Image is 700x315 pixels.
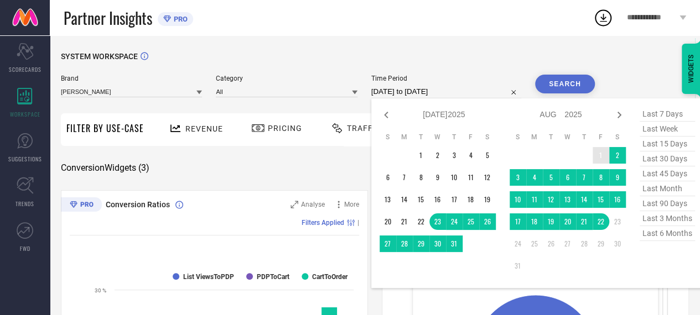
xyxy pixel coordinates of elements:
[371,85,521,98] input: Select time period
[446,133,463,141] th: Thursday
[396,213,413,230] td: Mon Jul 21 2025
[510,258,526,274] td: Sun Aug 31 2025
[479,191,496,208] td: Sat Jul 19 2025
[380,213,396,230] td: Sun Jul 20 2025
[268,124,302,133] span: Pricing
[396,191,413,208] td: Mon Jul 14 2025
[593,191,609,208] td: Fri Aug 15 2025
[640,226,695,241] span: last 6 months
[479,147,496,164] td: Sat Jul 05 2025
[559,133,576,141] th: Wednesday
[380,108,393,122] div: Previous month
[510,213,526,230] td: Sun Aug 17 2025
[510,235,526,252] td: Sun Aug 24 2025
[535,75,595,93] button: Search
[593,235,609,252] td: Fri Aug 29 2025
[640,166,695,181] span: last 45 days
[291,201,298,208] svg: Zoom
[609,191,626,208] td: Sat Aug 16 2025
[8,155,42,163] span: SUGGESTIONS
[446,213,463,230] td: Thu Jul 24 2025
[593,147,609,164] td: Fri Aug 01 2025
[463,147,479,164] td: Fri Jul 04 2025
[510,169,526,186] td: Sun Aug 03 2025
[61,162,149,174] span: Conversion Widgets ( 3 )
[609,147,626,164] td: Sat Aug 02 2025
[344,201,359,208] span: More
[183,273,234,281] text: List ViewsToPDP
[593,133,609,141] th: Friday
[526,191,543,208] td: Mon Aug 11 2025
[429,213,446,230] td: Wed Jul 23 2025
[429,191,446,208] td: Wed Jul 16 2025
[9,65,42,73] span: SCORECARDS
[312,273,348,281] text: CartToOrder
[413,169,429,186] td: Tue Jul 08 2025
[543,191,559,208] td: Tue Aug 12 2025
[593,213,609,230] td: Fri Aug 22 2025
[593,169,609,186] td: Fri Aug 08 2025
[479,213,496,230] td: Sat Jul 26 2025
[463,213,479,230] td: Fri Jul 25 2025
[446,169,463,186] td: Thu Jul 10 2025
[510,191,526,208] td: Sun Aug 10 2025
[463,191,479,208] td: Fri Jul 18 2025
[526,133,543,141] th: Monday
[302,219,344,227] span: Filters Applied
[347,124,381,133] span: Traffic
[479,169,496,186] td: Sat Jul 12 2025
[301,201,325,208] span: Analyse
[429,169,446,186] td: Wed Jul 09 2025
[380,169,396,186] td: Sun Jul 06 2025
[15,200,34,208] span: TRENDS
[576,169,593,186] td: Thu Aug 07 2025
[371,75,521,82] span: Time Period
[396,169,413,186] td: Mon Jul 07 2025
[446,191,463,208] td: Thu Jul 17 2025
[20,244,30,253] span: FWD
[640,107,695,122] span: last 7 days
[257,273,289,281] text: PDPToCart
[216,75,357,82] span: Category
[61,75,202,82] span: Brand
[559,235,576,252] td: Wed Aug 27 2025
[543,213,559,230] td: Tue Aug 19 2025
[479,133,496,141] th: Saturday
[185,124,223,133] span: Revenue
[640,211,695,226] span: last 3 months
[526,213,543,230] td: Mon Aug 18 2025
[396,133,413,141] th: Monday
[446,235,463,252] td: Thu Jul 31 2025
[61,197,102,214] div: Premium
[380,133,396,141] th: Sunday
[640,196,695,211] span: last 90 days
[64,7,152,29] span: Partner Insights
[576,133,593,141] th: Thursday
[609,235,626,252] td: Sat Aug 30 2025
[95,287,106,293] text: 30 %
[593,8,613,28] div: Open download list
[613,108,626,122] div: Next month
[429,133,446,141] th: Wednesday
[413,147,429,164] td: Tue Jul 01 2025
[413,191,429,208] td: Tue Jul 15 2025
[640,151,695,166] span: last 30 days
[543,169,559,186] td: Tue Aug 05 2025
[543,235,559,252] td: Tue Aug 26 2025
[609,133,626,141] th: Saturday
[446,147,463,164] td: Thu Jul 03 2025
[526,235,543,252] td: Mon Aug 25 2025
[559,213,576,230] td: Wed Aug 20 2025
[106,200,170,209] span: Conversion Ratios
[61,52,138,61] span: SYSTEM WORKSPACE
[559,191,576,208] td: Wed Aug 13 2025
[413,213,429,230] td: Tue Jul 22 2025
[559,169,576,186] td: Wed Aug 06 2025
[609,169,626,186] td: Sat Aug 09 2025
[510,133,526,141] th: Sunday
[396,235,413,252] td: Mon Jul 28 2025
[66,122,144,135] span: Filter By Use-Case
[609,213,626,230] td: Sat Aug 23 2025
[413,235,429,252] td: Tue Jul 29 2025
[576,191,593,208] td: Thu Aug 14 2025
